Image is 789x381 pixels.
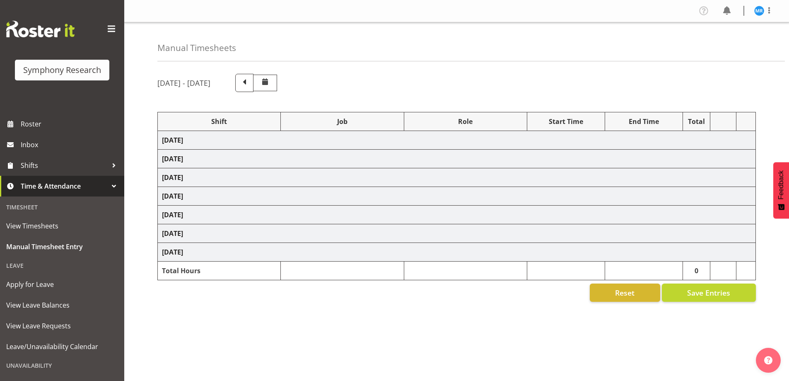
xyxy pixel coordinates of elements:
a: Leave/Unavailability Calendar [2,336,122,357]
button: Feedback - Show survey [773,162,789,218]
span: Leave/Unavailability Calendar [6,340,118,353]
button: Reset [590,284,660,302]
span: Shifts [21,159,108,172]
a: View Timesheets [2,216,122,236]
td: [DATE] [158,150,756,168]
span: Inbox [21,138,120,151]
a: Apply for Leave [2,274,122,295]
div: Shift [162,116,276,126]
img: Rosterit website logo [6,21,75,37]
span: View Timesheets [6,220,118,232]
td: Total Hours [158,262,281,280]
div: Start Time [531,116,601,126]
div: Leave [2,257,122,274]
td: [DATE] [158,206,756,224]
div: Symphony Research [23,64,101,76]
button: Save Entries [662,284,756,302]
span: Apply for Leave [6,278,118,291]
div: End Time [609,116,678,126]
div: Total [687,116,706,126]
span: Save Entries [687,287,730,298]
span: Feedback [777,170,785,199]
img: michael-robinson11856.jpg [754,6,764,16]
span: Time & Attendance [21,180,108,192]
div: Unavailability [2,357,122,374]
td: 0 [683,262,710,280]
a: View Leave Requests [2,315,122,336]
h4: Manual Timesheets [157,43,236,53]
td: [DATE] [158,224,756,243]
div: Timesheet [2,199,122,216]
td: [DATE] [158,243,756,262]
div: Role [408,116,523,126]
td: [DATE] [158,168,756,187]
span: Reset [615,287,635,298]
img: help-xxl-2.png [764,356,772,364]
span: View Leave Requests [6,320,118,332]
span: Manual Timesheet Entry [6,240,118,253]
td: [DATE] [158,131,756,150]
a: View Leave Balances [2,295,122,315]
span: Roster [21,118,120,130]
span: View Leave Balances [6,299,118,311]
td: [DATE] [158,187,756,206]
h5: [DATE] - [DATE] [157,78,210,87]
div: Job [285,116,399,126]
a: Manual Timesheet Entry [2,236,122,257]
